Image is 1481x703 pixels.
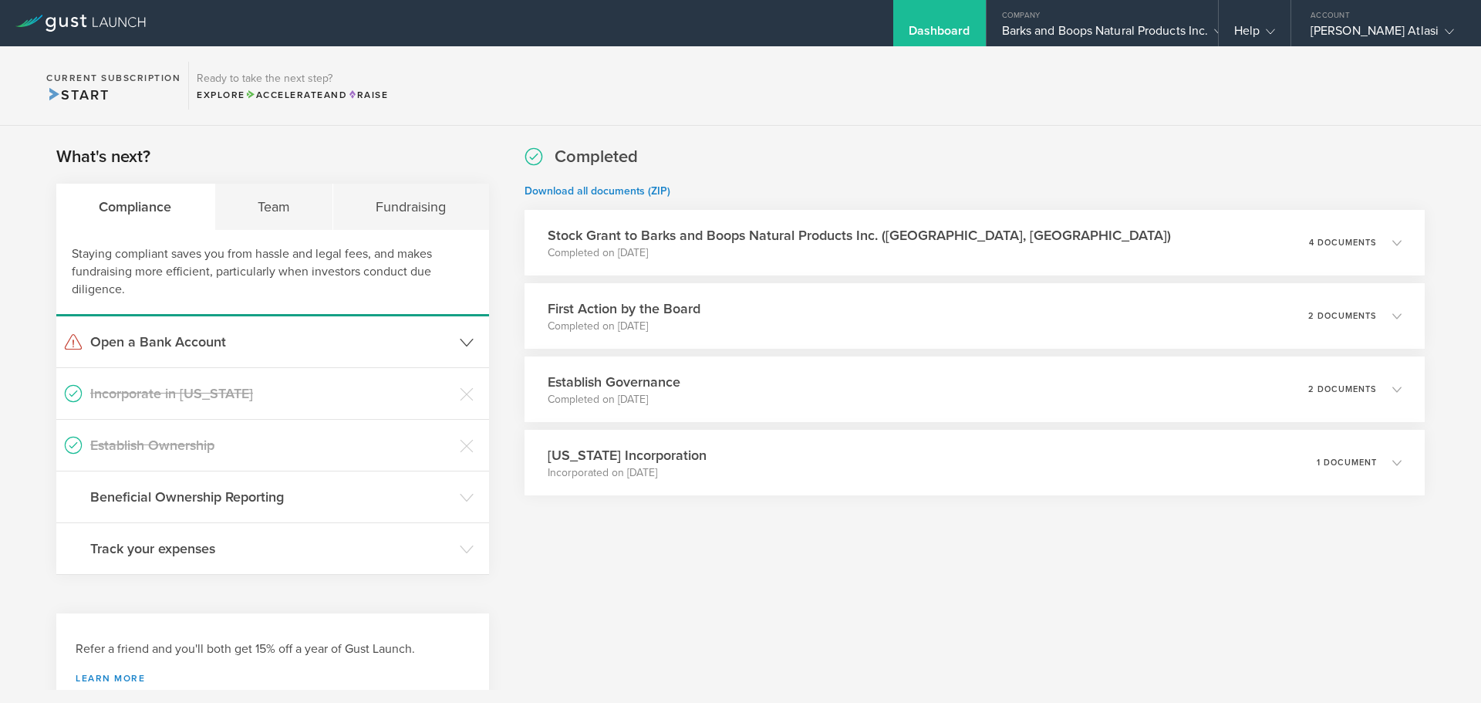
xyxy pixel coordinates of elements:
[56,146,150,168] h2: What's next?
[548,319,700,334] p: Completed on [DATE]
[548,445,707,465] h3: [US_STATE] Incorporation
[347,90,388,100] span: Raise
[245,90,324,100] span: Accelerate
[56,230,489,316] div: Staying compliant saves you from hassle and legal fees, and makes fundraising more efficient, par...
[46,73,180,83] h2: Current Subscription
[548,225,1171,245] h3: Stock Grant to Barks and Boops Natural Products Inc. ([GEOGRAPHIC_DATA], [GEOGRAPHIC_DATA])
[1311,23,1454,46] div: [PERSON_NAME] Atlasi
[76,674,470,683] a: Learn more
[548,245,1171,261] p: Completed on [DATE]
[525,184,670,198] a: Download all documents (ZIP)
[1317,458,1377,467] p: 1 document
[90,332,452,352] h3: Open a Bank Account
[909,23,970,46] div: Dashboard
[548,465,707,481] p: Incorporated on [DATE]
[548,299,700,319] h3: First Action by the Board
[197,73,388,84] h3: Ready to take the next step?
[1234,23,1275,46] div: Help
[188,62,396,110] div: Ready to take the next step?ExploreAccelerateandRaise
[333,184,489,230] div: Fundraising
[245,90,348,100] span: and
[548,372,680,392] h3: Establish Governance
[215,184,334,230] div: Team
[90,384,452,404] h3: Incorporate in [US_STATE]
[76,640,470,658] h3: Refer a friend and you'll both get 15% off a year of Gust Launch.
[197,88,388,102] div: Explore
[90,487,452,507] h3: Beneficial Ownership Reporting
[548,392,680,407] p: Completed on [DATE]
[1308,385,1377,394] p: 2 documents
[1002,23,1203,46] div: Barks and Boops Natural Products Inc.
[1308,312,1377,320] p: 2 documents
[555,146,638,168] h2: Completed
[1309,238,1377,247] p: 4 documents
[46,86,109,103] span: Start
[56,184,215,230] div: Compliance
[90,435,452,455] h3: Establish Ownership
[90,539,452,559] h3: Track your expenses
